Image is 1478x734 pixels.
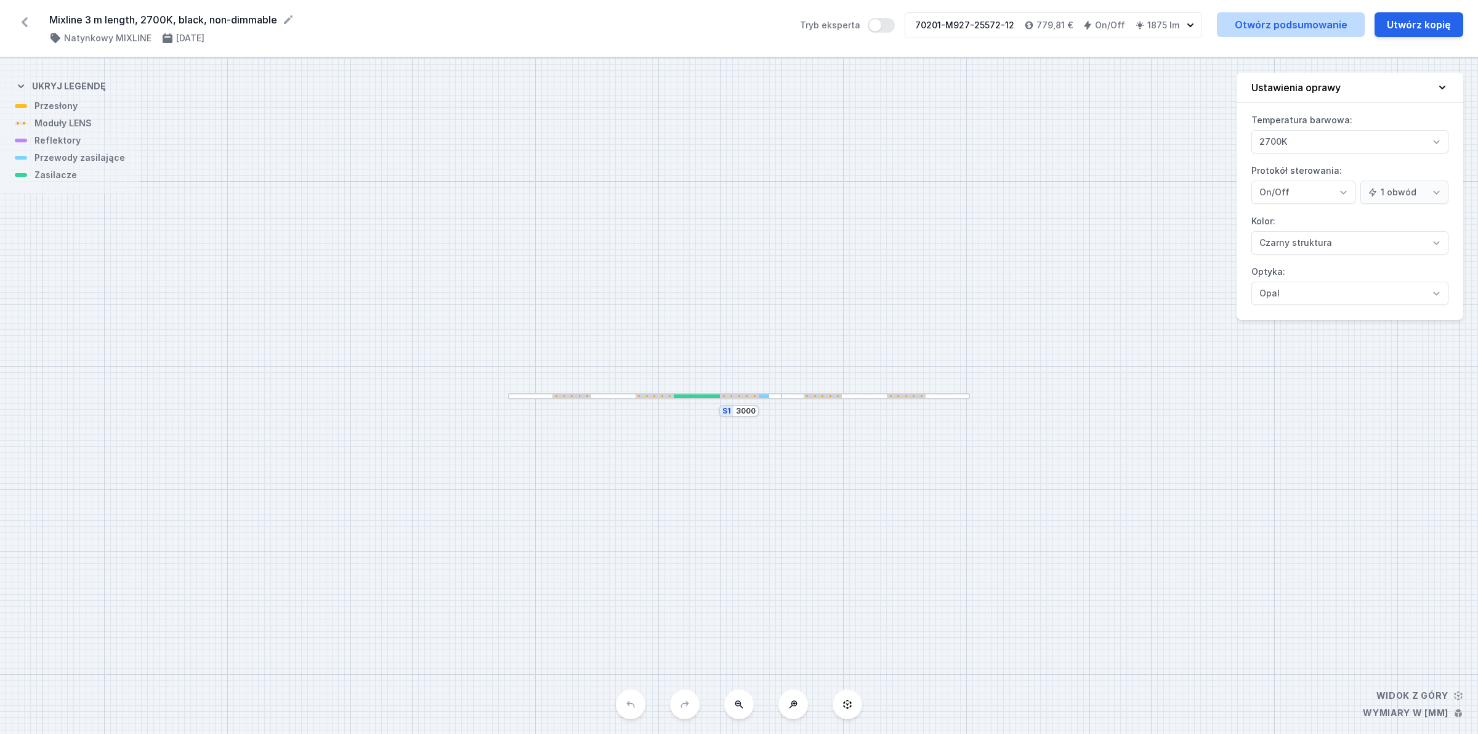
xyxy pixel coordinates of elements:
h4: [DATE] [176,32,204,44]
div: 70201-M927-25572-12 [915,19,1014,31]
h4: Ustawienia oprawy [1251,80,1341,95]
a: Otwórz podsumowanie [1217,12,1365,37]
form: Mixline 3 m length, 2700K, black, non-dimmable [49,12,785,27]
h4: 1875 lm [1147,19,1179,31]
h4: 779,81 € [1036,19,1073,31]
button: Ustawienia oprawy [1237,73,1463,103]
label: Protokół sterowania: [1251,161,1448,204]
select: Protokół sterowania: [1251,181,1355,204]
input: Wymiar [mm] [736,406,756,416]
button: 70201-M927-25572-12779,81 €On/Off1875 lm [905,12,1202,38]
button: Edytuj nazwę projektu [282,14,294,26]
button: Ukryj legendę [15,70,106,100]
h4: On/Off [1095,19,1125,31]
h4: Natynkowy MIXLINE [64,32,151,44]
select: Temperatura barwowa: [1251,130,1448,153]
label: Optyka: [1251,262,1448,305]
label: Tryb eksperta [800,18,895,33]
select: Protokół sterowania: [1360,181,1448,204]
label: Temperatura barwowa: [1251,110,1448,153]
h4: Ukryj legendę [32,80,106,92]
select: Optyka: [1251,282,1448,305]
button: Utwórz kopię [1375,12,1463,37]
label: Kolor: [1251,211,1448,255]
button: Tryb eksperta [868,18,895,33]
select: Kolor: [1251,231,1448,255]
